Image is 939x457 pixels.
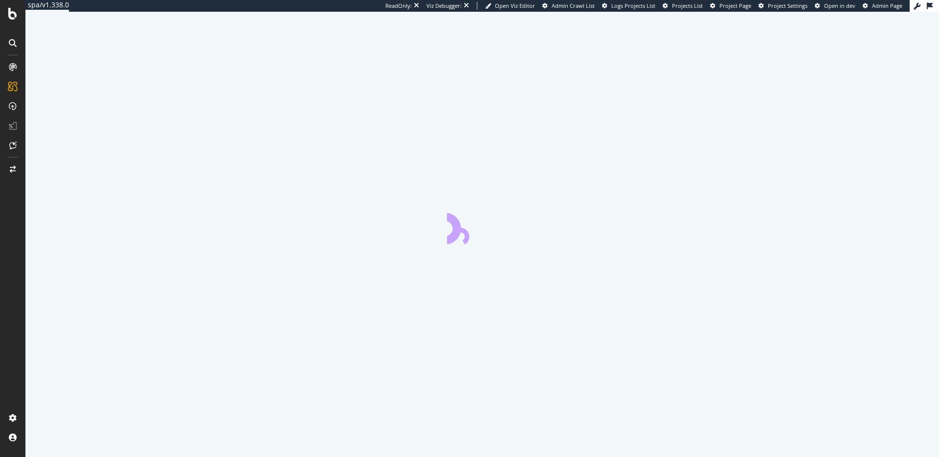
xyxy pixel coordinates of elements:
div: Viz Debugger: [426,2,462,10]
a: Open Viz Editor [485,2,535,10]
a: Admin Page [863,2,902,10]
span: Open Viz Editor [495,2,535,9]
div: animation [447,209,517,244]
a: Open in dev [815,2,855,10]
a: Projects List [663,2,703,10]
a: Logs Projects List [602,2,655,10]
a: Project Settings [759,2,807,10]
span: Admin Crawl List [552,2,595,9]
span: Projects List [672,2,703,9]
span: Admin Page [872,2,902,9]
span: Open in dev [824,2,855,9]
span: Project Page [719,2,751,9]
a: Admin Crawl List [542,2,595,10]
a: Project Page [710,2,751,10]
div: ReadOnly: [385,2,412,10]
span: Project Settings [768,2,807,9]
span: Logs Projects List [611,2,655,9]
